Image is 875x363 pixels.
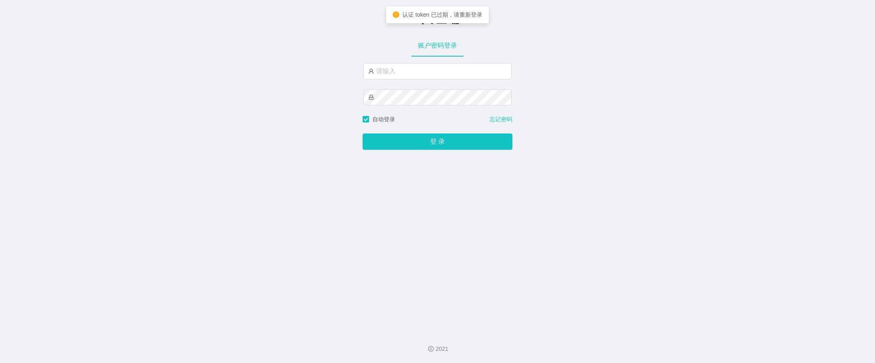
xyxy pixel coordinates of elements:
span: 认证 token 已过期，请重新登录 [402,11,482,18]
i: 图标： 用户 [368,68,374,74]
input: 请输入 [363,63,512,79]
i: 图标： 版权所有 [428,346,434,352]
i: 图标： 锁 [368,94,374,100]
a: 忘记密码 [490,115,512,124]
span: 自动登录 [369,116,398,122]
div: 账户密码登录 [411,34,464,57]
font: 2021 [435,346,448,352]
i: 图标：感叹号圆圈 [393,11,399,18]
button: 登 录 [363,133,512,150]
